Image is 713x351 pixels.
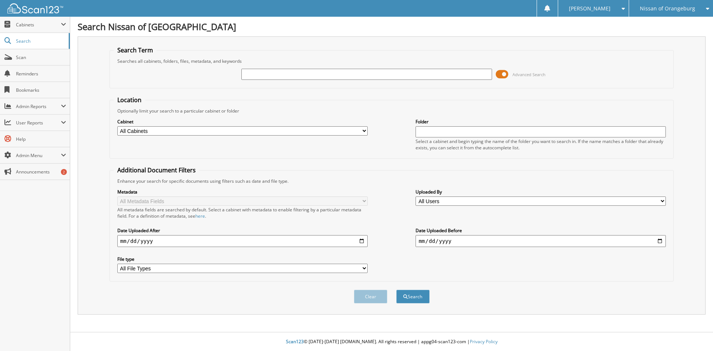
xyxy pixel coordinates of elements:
div: © [DATE]-[DATE] [DOMAIN_NAME]. All rights reserved | appg04-scan123-com | [70,333,713,351]
label: Folder [416,118,666,125]
button: Search [396,290,430,303]
legend: Location [114,96,145,104]
legend: Search Term [114,46,157,54]
span: Advanced Search [512,72,546,77]
span: Scan123 [286,338,304,345]
label: Cabinet [117,118,368,125]
div: Select a cabinet and begin typing the name of the folder you want to search in. If the name match... [416,138,666,151]
input: start [117,235,368,247]
label: Date Uploaded After [117,227,368,234]
span: [PERSON_NAME] [569,6,611,11]
span: Admin Reports [16,103,61,110]
div: Enhance your search for specific documents using filters such as date and file type. [114,178,670,184]
span: Scan [16,54,66,61]
a: here [195,213,205,219]
label: Metadata [117,189,368,195]
button: Clear [354,290,387,303]
h1: Search Nissan of [GEOGRAPHIC_DATA] [78,20,706,33]
span: Search [16,38,65,44]
legend: Additional Document Filters [114,166,199,174]
a: Privacy Policy [470,338,498,345]
span: Cabinets [16,22,61,28]
span: Admin Menu [16,152,61,159]
div: All metadata fields are searched by default. Select a cabinet with metadata to enable filtering b... [117,207,368,219]
span: Reminders [16,71,66,77]
span: User Reports [16,120,61,126]
label: Date Uploaded Before [416,227,666,234]
img: scan123-logo-white.svg [7,3,63,13]
span: Help [16,136,66,142]
label: Uploaded By [416,189,666,195]
span: Nissan of Orangeburg [640,6,695,11]
div: Searches all cabinets, folders, files, metadata, and keywords [114,58,670,64]
div: 2 [61,169,67,175]
div: Optionally limit your search to a particular cabinet or folder [114,108,670,114]
span: Bookmarks [16,87,66,93]
input: end [416,235,666,247]
span: Announcements [16,169,66,175]
label: File type [117,256,368,262]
